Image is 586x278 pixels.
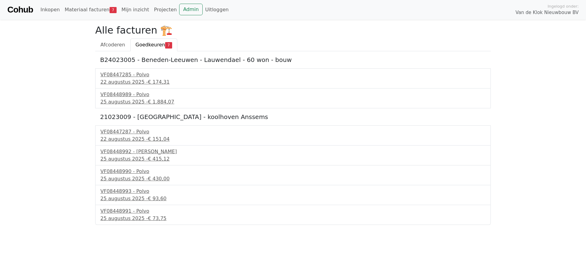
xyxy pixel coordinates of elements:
a: VF08448990 - Polvo25 augustus 2025 -€ 430,00 [100,168,486,182]
span: € 1.884,07 [148,99,174,105]
a: Afcoderen [95,38,130,51]
span: Ingelogd onder: [548,3,579,9]
div: VF08447285 - Polvo [100,71,486,78]
h5: B24023005 - Beneden-Leeuwen - Lauwendael - 60 won - bouw [100,56,486,63]
a: VF08448993 - Polvo25 augustus 2025 -€ 93,60 [100,188,486,202]
div: VF08448989 - Polvo [100,91,486,98]
span: 7 [165,42,172,48]
span: € 415,12 [148,156,169,162]
div: VF08448991 - Polvo [100,208,486,215]
span: Goedkeuren [136,42,165,48]
span: € 151,04 [148,136,169,142]
a: VF08447287 - Polvo22 augustus 2025 -€ 151,04 [100,128,486,143]
div: 22 augustus 2025 - [100,135,486,143]
h5: 21023009 - [GEOGRAPHIC_DATA] - koolhoven Anssems [100,113,486,121]
a: VF08448992 - [PERSON_NAME]25 augustus 2025 -€ 415,12 [100,148,486,163]
a: Projecten [151,4,179,16]
a: Materiaal facturen7 [62,4,119,16]
span: € 430,00 [148,176,169,182]
h2: Alle facturen 🏗️ [95,24,491,36]
a: VF08448991 - Polvo25 augustus 2025 -€ 73,75 [100,208,486,222]
div: VF08448990 - Polvo [100,168,486,175]
div: VF08448993 - Polvo [100,188,486,195]
a: VF08448989 - Polvo25 augustus 2025 -€ 1.884,07 [100,91,486,106]
div: 25 augustus 2025 - [100,215,486,222]
a: Cohub [7,2,33,17]
a: Goedkeuren7 [130,38,177,51]
span: Afcoderen [100,42,125,48]
div: VF08448992 - [PERSON_NAME] [100,148,486,155]
a: Admin [179,4,203,15]
a: Uitloggen [203,4,231,16]
span: Van de Klok Nieuwbouw BV [515,9,579,16]
a: Inkopen [38,4,62,16]
span: € 93,60 [148,196,166,201]
div: 22 augustus 2025 - [100,78,486,86]
div: 25 augustus 2025 - [100,98,486,106]
div: 25 augustus 2025 - [100,155,486,163]
div: 25 augustus 2025 - [100,175,486,182]
a: VF08447285 - Polvo22 augustus 2025 -€ 174,31 [100,71,486,86]
a: Mijn inzicht [119,4,152,16]
span: 7 [110,7,117,13]
span: € 73,75 [148,215,166,221]
div: 25 augustus 2025 - [100,195,486,202]
div: VF08447287 - Polvo [100,128,486,135]
span: € 174,31 [148,79,169,85]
